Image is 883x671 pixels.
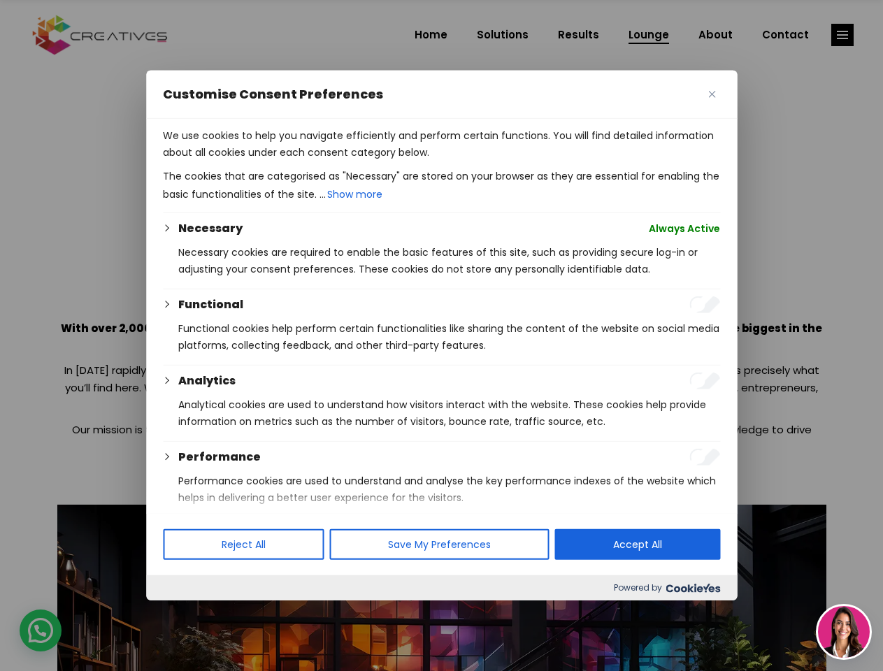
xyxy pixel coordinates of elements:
input: Enable Performance [689,449,720,466]
button: Analytics [178,373,236,389]
button: Functional [178,296,243,313]
button: Accept All [554,529,720,560]
p: Functional cookies help perform certain functionalities like sharing the content of the website o... [178,320,720,354]
span: Always Active [649,220,720,237]
button: Close [703,86,720,103]
input: Enable Functional [689,296,720,313]
button: Save My Preferences [329,529,549,560]
button: Reject All [163,529,324,560]
input: Enable Analytics [689,373,720,389]
img: agent [818,606,870,658]
button: Performance [178,449,261,466]
p: Performance cookies are used to understand and analyse the key performance indexes of the website... [178,472,720,506]
button: Show more [326,185,384,204]
button: Necessary [178,220,243,237]
img: Close [708,91,715,98]
img: Cookieyes logo [666,584,720,593]
div: Customise Consent Preferences [146,71,737,600]
p: Analytical cookies are used to understand how visitors interact with the website. These cookies h... [178,396,720,430]
span: Customise Consent Preferences [163,86,383,103]
p: We use cookies to help you navigate efficiently and perform certain functions. You will find deta... [163,127,720,161]
p: Necessary cookies are required to enable the basic features of this site, such as providing secur... [178,244,720,277]
p: The cookies that are categorised as "Necessary" are stored on your browser as they are essential ... [163,168,720,204]
div: Powered by [146,575,737,600]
